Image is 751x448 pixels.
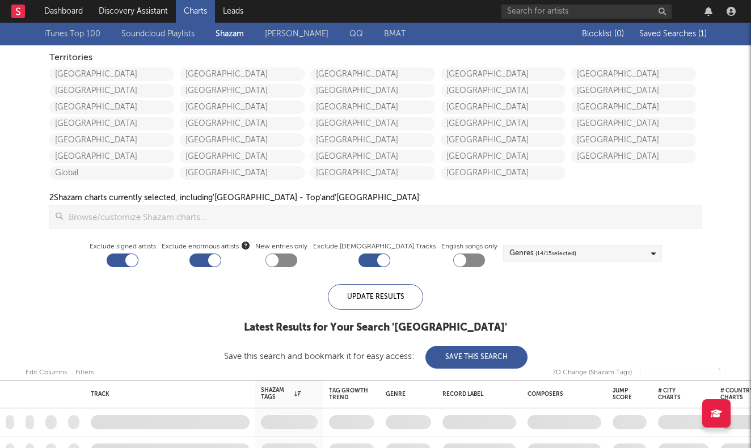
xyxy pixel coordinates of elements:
span: Exclude enormous artists [162,240,250,253]
div: Tag Growth Trend [329,387,369,401]
a: [GEOGRAPHIC_DATA] [49,84,174,98]
div: Record Label [442,391,510,398]
button: Exclude enormous artists [242,240,250,251]
a: [GEOGRAPHIC_DATA] [49,150,174,163]
a: [GEOGRAPHIC_DATA] [571,100,696,114]
div: # City Charts [658,387,692,401]
div: Latest Results for Your Search ' [GEOGRAPHIC_DATA] ' [224,321,528,335]
input: Search for artists [501,5,672,19]
a: QQ [349,27,363,41]
a: [GEOGRAPHIC_DATA] [310,117,435,130]
a: [GEOGRAPHIC_DATA] [180,150,305,163]
a: [GEOGRAPHIC_DATA] [49,67,174,81]
a: [GEOGRAPHIC_DATA] [441,117,566,130]
a: [GEOGRAPHIC_DATA] [49,100,174,114]
a: iTunes Top 100 [44,27,100,41]
a: [GEOGRAPHIC_DATA] [571,117,696,130]
input: Browse/customize Shazam charts... [63,205,701,228]
a: [GEOGRAPHIC_DATA] [180,117,305,130]
span: ( 14 / 15 selected) [535,247,576,260]
label: Exclude [DEMOGRAPHIC_DATA] Tracks [313,240,436,253]
label: English songs only [441,240,497,253]
div: Shazam Tags [261,387,301,400]
label: New entries only [255,240,307,253]
div: Edit Columns [26,366,67,379]
a: [GEOGRAPHIC_DATA] [310,84,435,98]
a: [GEOGRAPHIC_DATA] [180,84,305,98]
a: [GEOGRAPHIC_DATA] [571,133,696,147]
a: [GEOGRAPHIC_DATA] [310,150,435,163]
a: [GEOGRAPHIC_DATA] [441,100,566,114]
div: Territories [49,51,702,65]
div: Update Results [328,284,423,310]
span: ( 1 ) [698,30,707,38]
a: Soundcloud Playlists [121,27,195,41]
a: [GEOGRAPHIC_DATA] [310,100,435,114]
a: BMAT [384,27,406,41]
a: [GEOGRAPHIC_DATA] [571,67,696,81]
div: Genres [509,247,576,260]
a: [GEOGRAPHIC_DATA] [441,150,566,163]
a: [PERSON_NAME] [265,27,328,41]
a: [GEOGRAPHIC_DATA] [180,100,305,114]
a: [GEOGRAPHIC_DATA] [441,166,566,180]
span: ( 0 ) [614,30,624,38]
div: Save this search and bookmark it for easy access: [224,352,528,361]
a: [GEOGRAPHIC_DATA] [310,166,435,180]
label: Exclude signed artists [90,240,156,253]
div: Composers [528,391,596,398]
span: Saved Searches [639,30,707,38]
div: 2 Shazam charts currently selected, including '[GEOGRAPHIC_DATA] - Top' and '[GEOGRAPHIC_DATA]' [49,191,421,205]
div: 7D Change (Shazam Tags) [552,366,632,379]
button: Save This Search [425,346,528,369]
a: [GEOGRAPHIC_DATA] [180,67,305,81]
a: [GEOGRAPHIC_DATA] [49,133,174,147]
a: [GEOGRAPHIC_DATA] [571,84,696,98]
span: Blocklist [582,30,624,38]
div: Genre [386,391,425,398]
button: Saved Searches (1) [636,29,707,39]
a: [GEOGRAPHIC_DATA] [441,84,566,98]
a: [GEOGRAPHIC_DATA] [441,133,566,147]
a: [GEOGRAPHIC_DATA] [310,67,435,81]
a: [GEOGRAPHIC_DATA] [441,67,566,81]
a: [GEOGRAPHIC_DATA] [571,150,696,163]
div: Jump Score [613,387,632,401]
a: [GEOGRAPHIC_DATA] [310,133,435,147]
div: Track [91,391,244,398]
div: Filters [75,366,94,379]
a: [GEOGRAPHIC_DATA] [180,133,305,147]
a: Global [49,166,174,180]
a: [GEOGRAPHIC_DATA] [49,117,174,130]
a: [GEOGRAPHIC_DATA] [180,166,305,180]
